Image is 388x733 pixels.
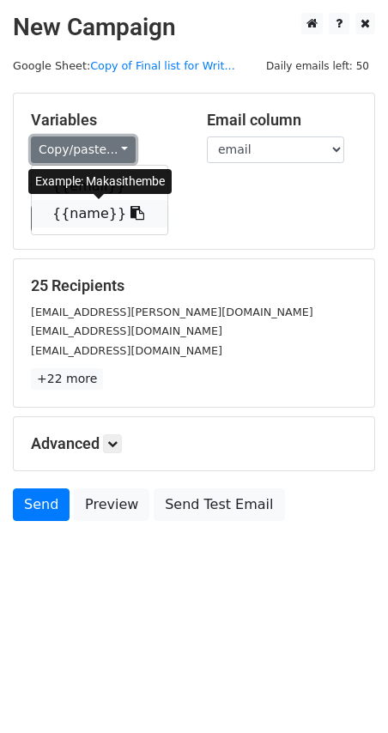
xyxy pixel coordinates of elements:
h5: 25 Recipients [31,276,357,295]
span: Daily emails left: 50 [260,57,375,76]
a: {{name}} [32,200,167,227]
a: Copy of Final list for Writ... [90,59,235,72]
small: [EMAIL_ADDRESS][DOMAIN_NAME] [31,324,222,337]
small: [EMAIL_ADDRESS][DOMAIN_NAME] [31,344,222,357]
a: Copy/paste... [31,136,136,163]
a: +22 more [31,368,103,390]
h5: Email column [207,111,357,130]
small: Google Sheet: [13,59,235,72]
h2: New Campaign [13,13,375,42]
div: Example: Makasithembe [28,169,172,194]
a: Preview [74,488,149,521]
small: [EMAIL_ADDRESS][PERSON_NAME][DOMAIN_NAME] [31,306,313,318]
iframe: Chat Widget [302,651,388,733]
a: Send Test Email [154,488,284,521]
a: Daily emails left: 50 [260,59,375,72]
a: Send [13,488,70,521]
h5: Advanced [31,434,357,453]
h5: Variables [31,111,181,130]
